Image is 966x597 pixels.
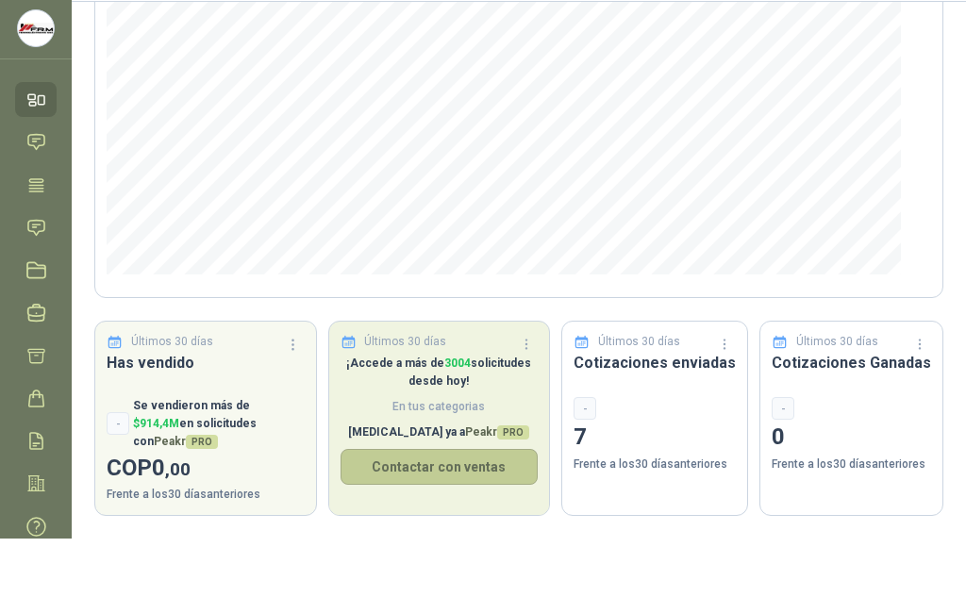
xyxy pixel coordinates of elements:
[107,412,129,435] div: -
[772,456,931,473] p: Frente a los 30 días anteriores
[364,333,446,351] p: Últimos 30 días
[18,10,54,46] img: Company Logo
[341,355,539,390] p: ¡Accede a más de solicitudes desde hoy!
[107,351,305,374] h3: Has vendido
[444,357,471,370] span: 3004
[772,351,931,374] h3: Cotizaciones Ganadas
[796,333,878,351] p: Últimos 30 días
[154,435,218,448] span: Peakr
[574,456,736,473] p: Frente a los 30 días anteriores
[772,397,794,420] div: -
[574,420,736,456] p: 7
[186,435,218,449] span: PRO
[574,351,736,374] h3: Cotizaciones enviadas
[497,425,529,439] span: PRO
[341,398,539,416] span: En tus categorias
[574,397,596,420] div: -
[465,425,529,439] span: Peakr
[772,420,931,456] p: 0
[598,333,680,351] p: Últimos 30 días
[107,486,305,504] p: Frente a los 30 días anteriores
[107,451,305,487] p: COP
[133,417,179,430] span: $ 914,4M
[131,333,213,351] p: Últimos 30 días
[341,423,539,441] p: [MEDICAL_DATA] ya a
[341,449,539,485] button: Contactar con ventas
[152,455,191,481] span: 0
[165,458,191,480] span: ,00
[133,397,305,451] p: Se vendieron más de en solicitudes con
[341,351,539,374] h3: Solicitudes Recibidas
